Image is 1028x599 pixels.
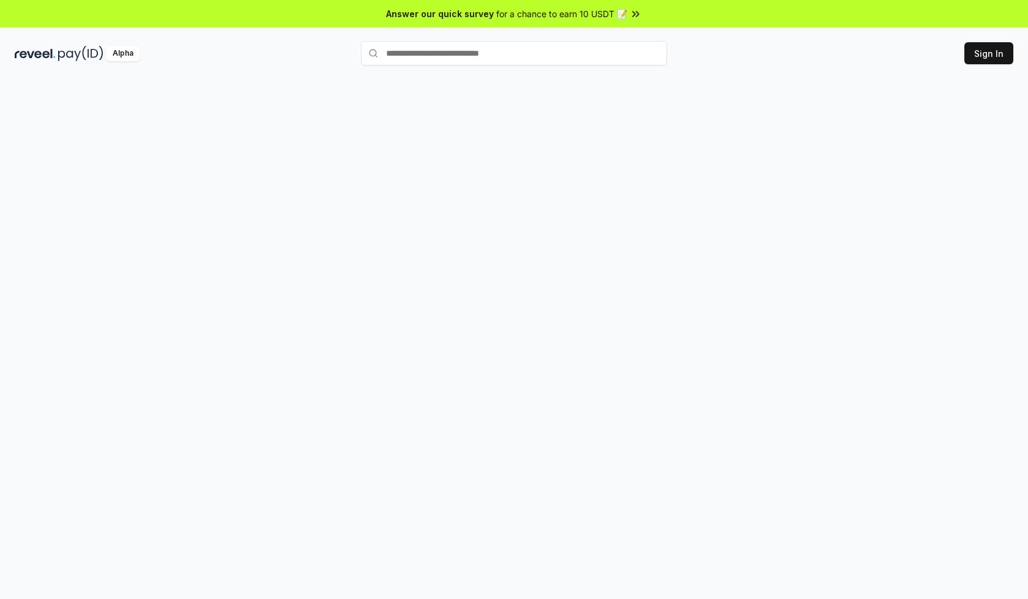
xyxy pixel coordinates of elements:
[106,46,140,61] div: Alpha
[964,42,1013,64] button: Sign In
[386,7,494,20] span: Answer our quick survey
[15,46,56,61] img: reveel_dark
[496,7,627,20] span: for a chance to earn 10 USDT 📝
[58,46,103,61] img: pay_id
